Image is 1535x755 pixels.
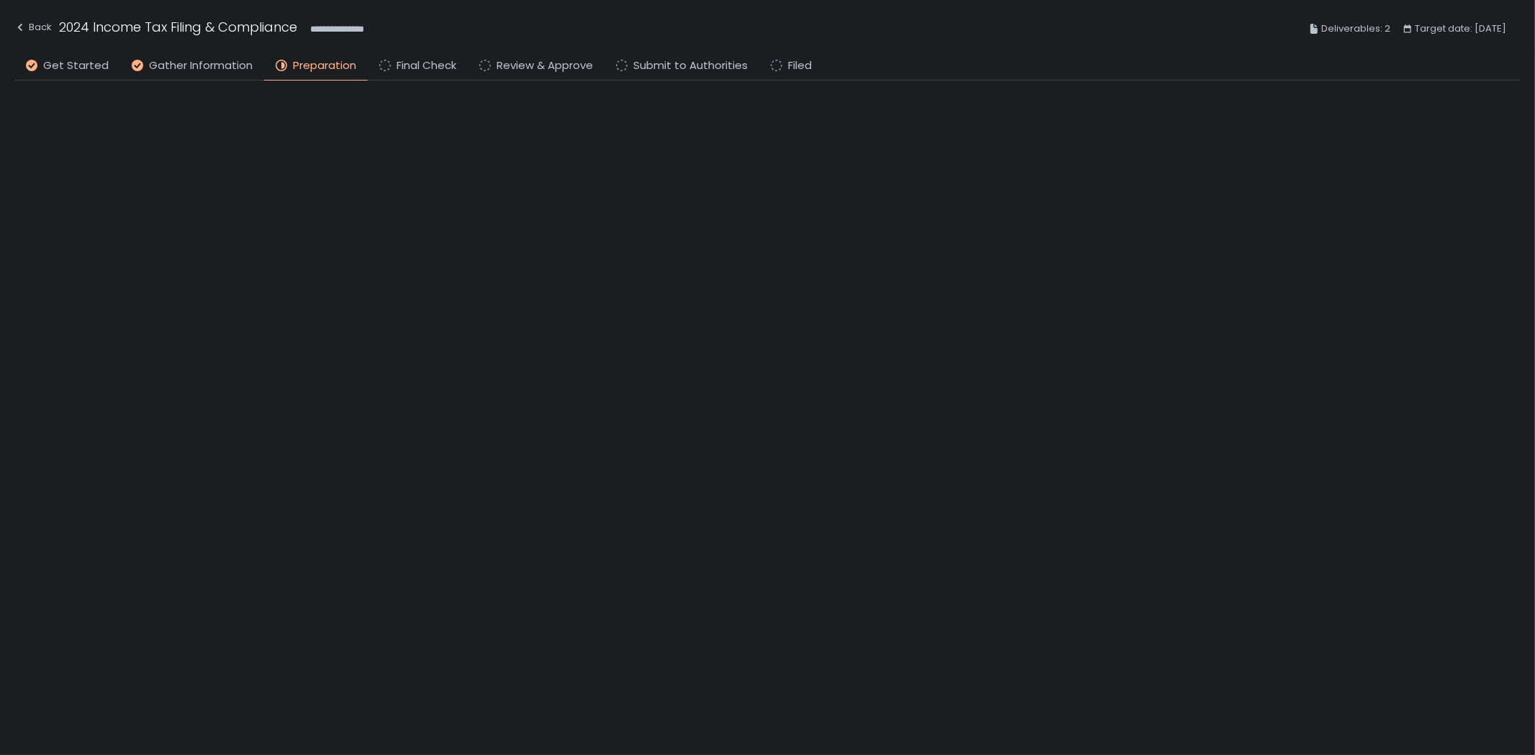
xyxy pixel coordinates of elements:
button: Back [14,17,52,41]
div: Back [14,19,52,36]
span: Gather Information [149,58,253,74]
span: Deliverables: 2 [1321,20,1390,37]
span: Review & Approve [497,58,593,74]
span: Final Check [397,58,456,74]
span: Preparation [293,58,356,74]
span: Submit to Authorities [633,58,748,74]
h1: 2024 Income Tax Filing & Compliance [59,17,297,37]
span: Filed [788,58,812,74]
span: Target date: [DATE] [1415,20,1506,37]
span: Get Started [43,58,109,74]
